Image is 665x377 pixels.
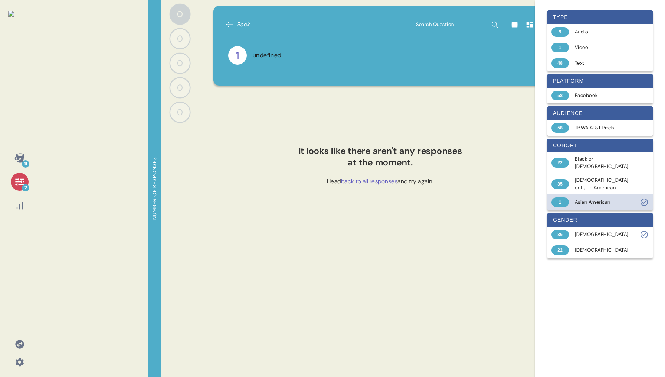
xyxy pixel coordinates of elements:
div: 36 [551,230,569,239]
div: Head and try again. [327,177,434,186]
div: Facebook [575,92,634,99]
img: okayhuman.3b1b6348.png [8,11,14,17]
div: 1 [551,197,569,207]
div: audience [547,106,653,120]
div: 22 [551,158,569,168]
span: 0 [177,57,183,70]
div: 1 [228,46,247,65]
div: cohort [547,139,653,152]
div: 58 [551,123,569,133]
div: [DEMOGRAPHIC_DATA] [575,231,634,238]
span: 0 [177,32,183,45]
div: undefined [253,51,282,60]
div: 9 [551,27,569,37]
div: 58 [551,91,569,100]
div: Text [575,59,634,67]
div: [DEMOGRAPHIC_DATA] [575,246,634,254]
div: platform [547,74,653,88]
div: gender [547,213,653,227]
div: 11 [22,160,29,168]
input: Search Question 1 [410,18,503,31]
div: 48 [551,58,569,68]
div: 22 [551,245,569,255]
div: 1 [551,43,569,52]
div: Asian American [575,199,634,206]
div: Audio [575,28,634,36]
div: Black or [DEMOGRAPHIC_DATA] [575,155,634,171]
span: Back [237,20,250,29]
span: back to all responses [341,177,398,185]
div: TBWA AT&T Pitch [575,124,634,132]
div: Video [575,44,634,51]
div: 2 [22,184,29,191]
div: type [547,10,653,24]
div: It looks like there aren't any responses at the moment. [297,145,464,168]
span: 0 [177,106,183,119]
div: [DEMOGRAPHIC_DATA] or Latin American [575,177,634,192]
span: 0 [177,81,183,94]
div: 35 [551,179,569,189]
span: 0 [177,7,183,20]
